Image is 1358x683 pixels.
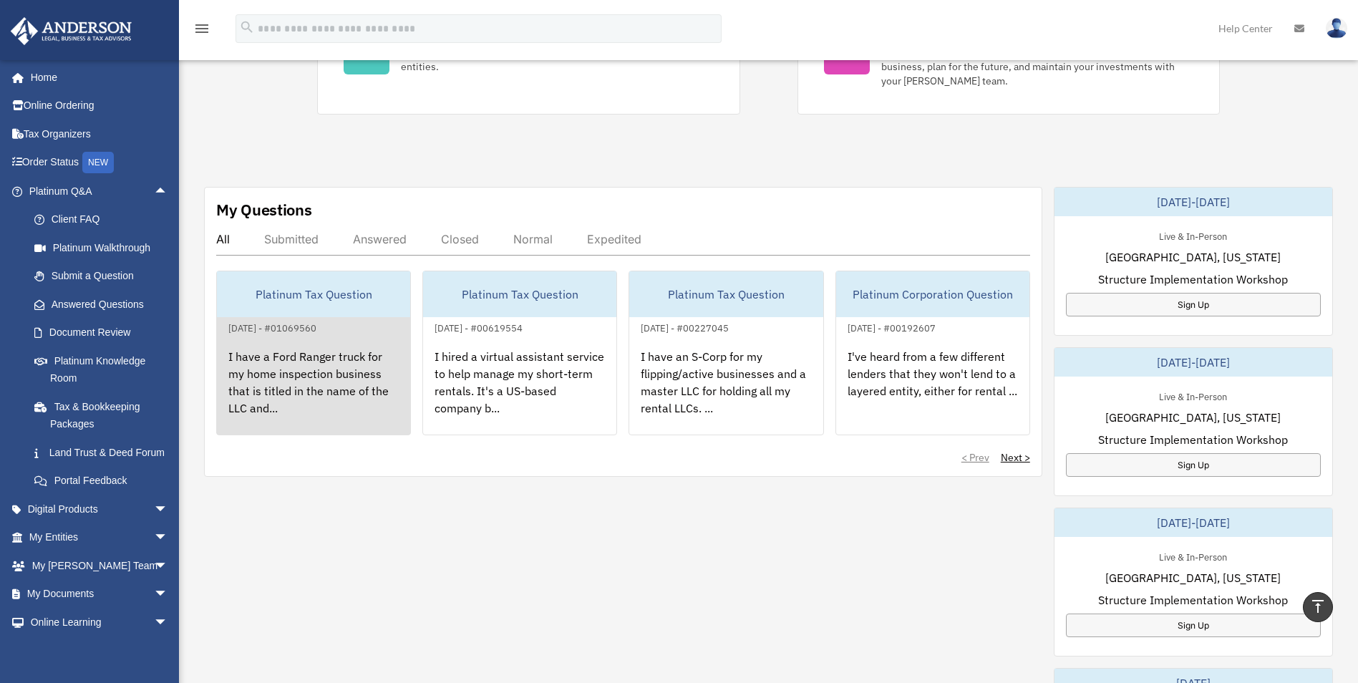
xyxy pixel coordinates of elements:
span: arrow_drop_up [154,177,183,206]
a: Platinum Corporation Question[DATE] - #00192607I've heard from a few different lenders that they ... [835,271,1030,435]
div: [DATE] - #00227045 [629,319,740,334]
span: arrow_drop_down [154,608,183,637]
a: Online Learningarrow_drop_down [10,608,190,636]
a: My Documentsarrow_drop_down [10,580,190,609]
a: vertical_align_top [1303,592,1333,622]
span: arrow_drop_down [154,580,183,609]
a: Tax & Bookkeeping Packages [20,392,190,438]
div: [DATE] - #00619554 [423,319,534,334]
a: Submit a Question [20,262,190,291]
a: Client FAQ [20,205,190,234]
div: Live & In-Person [1148,548,1238,563]
div: Platinum Tax Question [629,271,823,317]
i: search [239,19,255,35]
div: I have an S-Corp for my flipping/active businesses and a master LLC for holding all my rental LLC... [629,336,823,448]
div: Submitted [264,232,319,246]
a: Portal Feedback [20,467,190,495]
a: Online Ordering [10,92,190,120]
div: Expedited [587,232,641,246]
a: Sign Up [1066,614,1321,637]
div: [DATE] - #01069560 [217,319,328,334]
div: My Questions [216,199,312,221]
a: Platinum Tax Question[DATE] - #01069560I have a Ford Ranger truck for my home inspection business... [216,271,411,435]
div: Live & In-Person [1148,388,1238,403]
a: Platinum Tax Question[DATE] - #00619554I hired a virtual assistant service to help manage my shor... [422,271,617,435]
i: vertical_align_top [1309,598,1327,615]
div: [DATE]-[DATE] [1054,508,1332,537]
a: Answered Questions [20,290,190,319]
a: Land Trust & Deed Forum [20,438,190,467]
a: Platinum Walkthrough [20,233,190,262]
span: [GEOGRAPHIC_DATA], [US_STATE] [1105,569,1281,586]
a: Tax Organizers [10,120,190,148]
div: All [216,232,230,246]
a: Home [10,63,183,92]
div: Platinum Corporation Question [836,271,1029,317]
div: [DATE]-[DATE] [1054,348,1332,377]
div: Answered [353,232,407,246]
img: User Pic [1326,18,1347,39]
div: [DATE] - #00192607 [836,319,947,334]
a: Next > [1001,450,1030,465]
div: Closed [441,232,479,246]
a: Platinum Q&Aarrow_drop_up [10,177,190,205]
div: I hired a virtual assistant service to help manage my short-term rentals. It's a US-based company... [423,336,616,448]
a: menu [193,25,210,37]
span: Structure Implementation Workshop [1098,591,1288,609]
div: Platinum Tax Question [217,271,410,317]
span: arrow_drop_down [154,495,183,524]
a: Digital Productsarrow_drop_down [10,495,190,523]
div: [DATE]-[DATE] [1054,188,1332,216]
a: Platinum Knowledge Room [20,347,190,392]
i: menu [193,20,210,37]
div: NEW [82,152,114,173]
div: Platinum Tax Question [423,271,616,317]
a: My Entitiesarrow_drop_down [10,523,190,552]
img: Anderson Advisors Platinum Portal [6,17,136,45]
div: I have a Ford Ranger truck for my home inspection business that is titled in the name of the LLC ... [217,336,410,448]
a: Sign Up [1066,293,1321,316]
span: Structure Implementation Workshop [1098,271,1288,288]
div: I've heard from a few different lenders that they won't lend to a layered entity, either for rent... [836,336,1029,448]
a: My [PERSON_NAME] Teamarrow_drop_down [10,551,190,580]
span: [GEOGRAPHIC_DATA], [US_STATE] [1105,248,1281,266]
div: Live & In-Person [1148,228,1238,243]
a: Platinum Tax Question[DATE] - #00227045I have an S-Corp for my flipping/active businesses and a m... [629,271,823,435]
span: arrow_drop_down [154,551,183,581]
div: Normal [513,232,553,246]
span: arrow_drop_down [154,523,183,553]
a: Document Review [20,319,190,347]
span: Structure Implementation Workshop [1098,431,1288,448]
a: Order StatusNEW [10,148,190,178]
a: Sign Up [1066,453,1321,477]
span: [GEOGRAPHIC_DATA], [US_STATE] [1105,409,1281,426]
